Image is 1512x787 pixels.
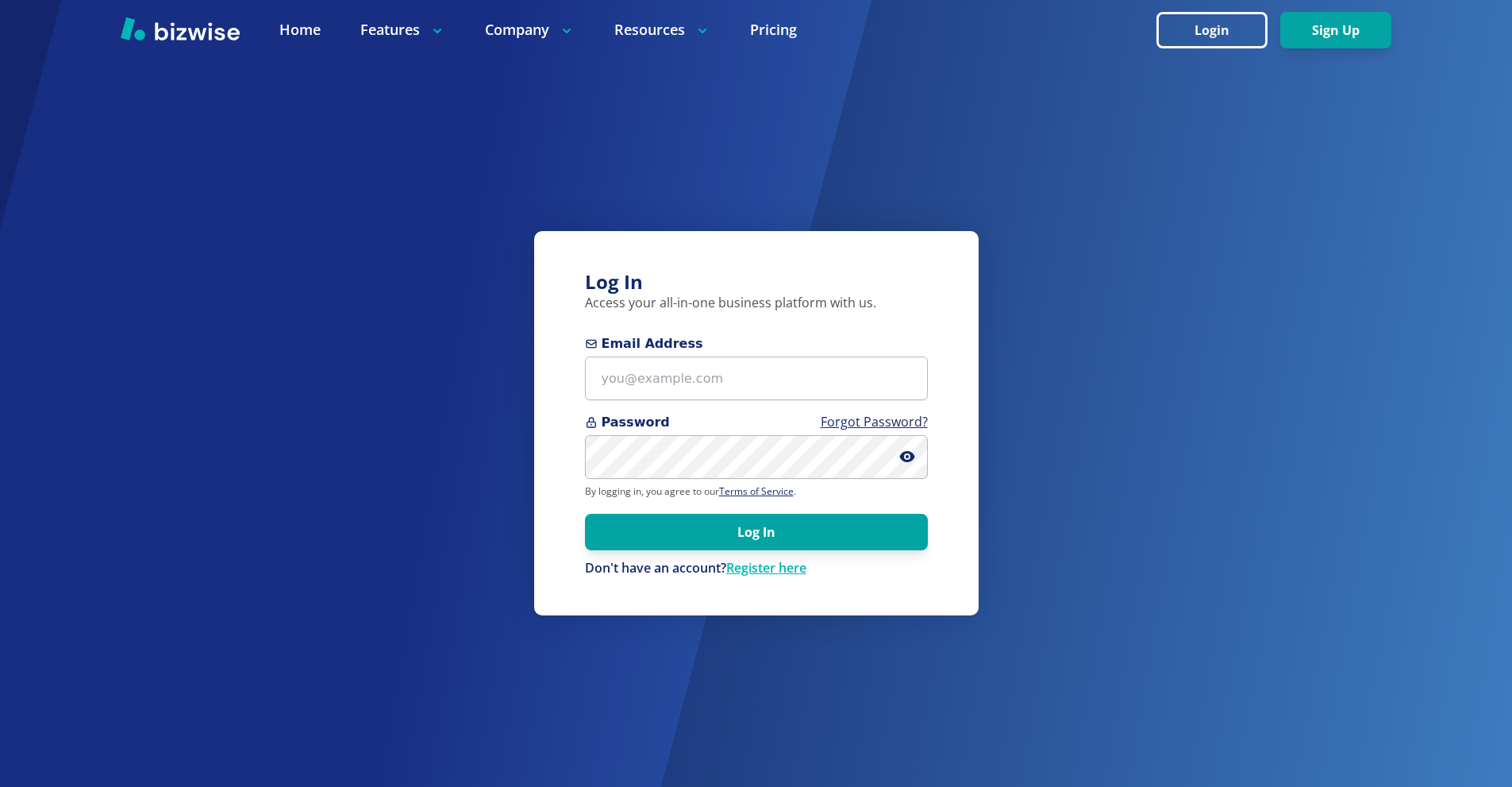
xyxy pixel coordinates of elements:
[485,20,575,40] p: Company
[585,413,928,432] span: Password
[585,357,928,400] input: you@example.com
[585,295,928,312] p: Access your all-in-one business platform with us.
[585,560,928,577] div: Don't have an account?Register here
[1280,23,1391,38] a: Sign Up
[750,20,797,40] a: Pricing
[719,484,794,498] a: Terms of Service
[585,334,928,353] span: Email Address
[585,485,928,498] p: By logging in, you agree to our .
[585,269,928,295] h3: Log In
[585,560,928,577] p: Don't have an account?
[121,17,240,41] img: Bizwise Logo
[1280,12,1391,48] button: Sign Up
[726,559,806,577] a: Register here
[1156,12,1268,48] button: Login
[360,20,445,40] p: Features
[585,514,928,550] button: Log In
[821,413,928,430] a: Forgot Password?
[614,20,710,40] p: Resources
[279,20,321,40] a: Home
[1156,23,1280,38] a: Login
